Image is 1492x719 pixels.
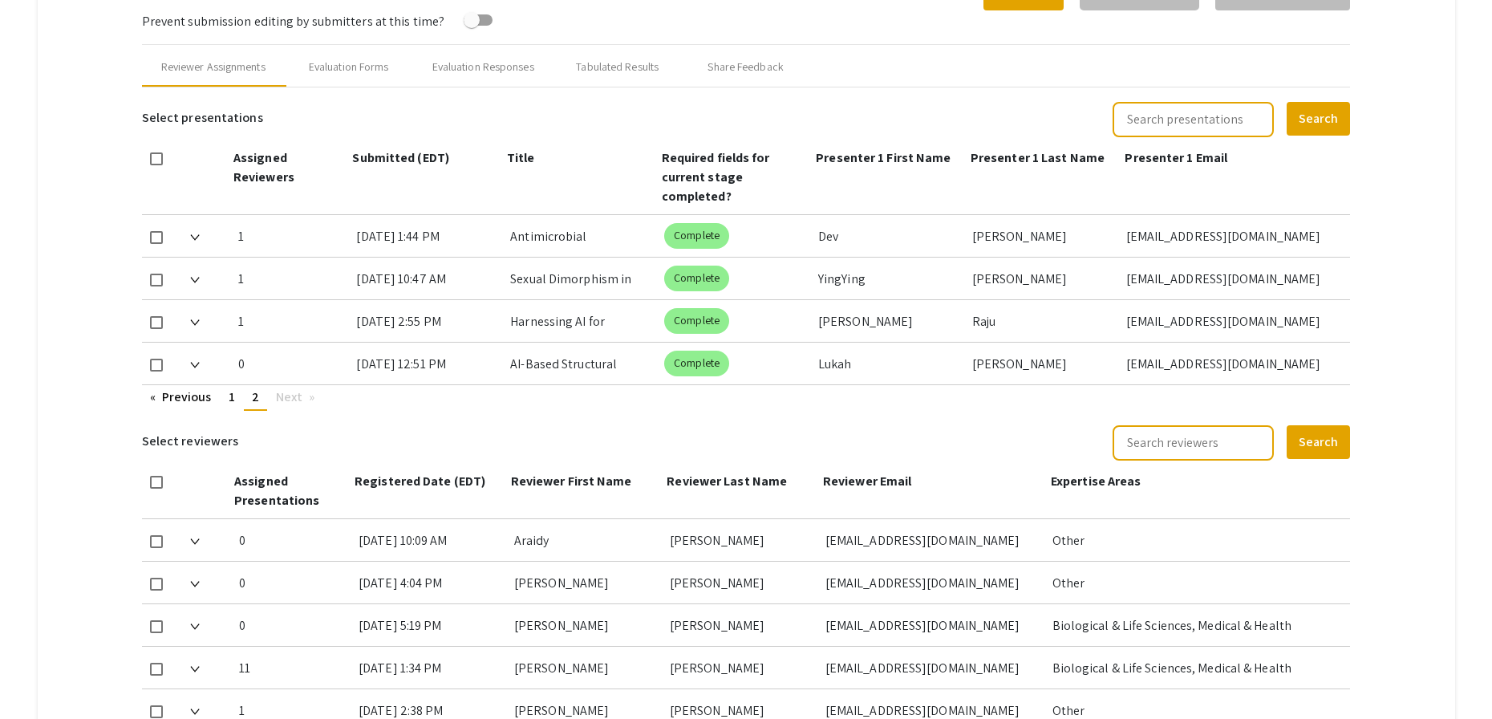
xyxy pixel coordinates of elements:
input: Search reviewers [1113,425,1274,461]
img: Expand arrow [190,538,200,545]
div: Biological & Life Sciences, Medical & Health Sciences, Other [1052,604,1338,646]
img: Expand arrow [190,319,200,326]
iframe: Chat [12,647,68,707]
mat-chip: Complete [664,351,729,376]
img: Expand arrow [190,362,200,368]
div: Share Feedback [707,59,783,75]
div: 0 [239,519,346,561]
div: Dev [818,215,959,257]
span: Title [507,149,535,166]
mat-chip: Complete [664,266,729,291]
div: Harnessing AI for Productive Use in the Classroom: A Research Proposal [510,300,651,342]
div: 1 [238,215,344,257]
div: [EMAIL_ADDRESS][DOMAIN_NAME] [1126,215,1338,257]
div: [PERSON_NAME] [818,300,959,342]
div: 1 [238,258,344,299]
div: AI-Based Structural Modeling of YscF Variants: Implications for Type III Secretion System Inhibition [510,343,651,384]
div: 0 [238,343,344,384]
div: [DATE] 12:51 PM [356,343,497,384]
div: [EMAIL_ADDRESS][DOMAIN_NAME] [825,562,1040,603]
input: Search presentations [1113,102,1274,137]
div: [EMAIL_ADDRESS][DOMAIN_NAME] [1126,343,1338,384]
div: [PERSON_NAME] [670,519,813,561]
img: Expand arrow [190,624,200,630]
mat-chip: Complete [664,223,729,249]
div: [PERSON_NAME] [972,258,1113,299]
div: 0 [239,604,346,646]
div: [DATE] 1:44 PM [356,215,497,257]
span: Assigned Reviewers [233,149,294,185]
div: Raju [972,300,1113,342]
div: Tabulated Results [576,59,659,75]
span: 1 [229,388,235,405]
span: Presenter 1 First Name [816,149,951,166]
div: [DATE] 5:19 PM [359,604,501,646]
div: [PERSON_NAME] [670,562,813,603]
div: Other [1052,562,1338,603]
img: Expand arrow [190,709,200,715]
div: [PERSON_NAME] [670,604,813,646]
div: [PERSON_NAME] [514,647,657,689]
div: [PERSON_NAME] [972,215,1113,257]
div: 1 [238,300,344,342]
div: YingYing [818,258,959,299]
h6: Select reviewers [142,424,239,459]
span: Assigned Presentations [234,473,319,509]
div: 11 [239,647,346,689]
div: [EMAIL_ADDRESS][DOMAIN_NAME] [825,604,1040,646]
span: Prevent submission editing by submitters at this time? [142,13,444,30]
div: [DATE] 2:55 PM [356,300,497,342]
div: Araidy [514,519,657,561]
span: Reviewer First Name [511,473,632,489]
div: [DATE] 1:34 PM [359,647,501,689]
h6: Select presentations [142,100,263,136]
mat-chip: Complete [664,308,729,334]
div: Evaluation Responses [432,59,534,75]
button: Search [1287,102,1350,136]
ul: Pagination [142,385,1351,411]
div: [PERSON_NAME] [514,562,657,603]
span: 2 [252,388,259,405]
div: [EMAIL_ADDRESS][DOMAIN_NAME] [1126,300,1338,342]
div: [PERSON_NAME] [972,343,1113,384]
div: [DATE] 10:47 AM [356,258,497,299]
div: Lukah [818,343,959,384]
span: Next [276,388,302,405]
div: 0 [239,562,346,603]
div: [EMAIL_ADDRESS][DOMAIN_NAME] [825,519,1040,561]
div: Other [1052,519,1338,561]
span: Required fields for current stage completed? [662,149,770,205]
div: Sexual Dimorphism in Physiological, Metabolic, and Hypothalamic Alterations in the Tg-SwDI Mouse ... [510,258,651,299]
span: Presenter 1 Last Name [971,149,1105,166]
div: Biological & Life Sciences, Medical & Health Sciences, Other [1052,647,1338,689]
img: Expand arrow [190,277,200,283]
div: Reviewer Assignments [161,59,266,75]
button: Search [1287,425,1350,459]
span: Submitted (EDT) [352,149,449,166]
div: [EMAIL_ADDRESS][DOMAIN_NAME] [1126,258,1338,299]
div: [EMAIL_ADDRESS][DOMAIN_NAME] [825,647,1040,689]
span: Registered Date (EDT) [355,473,485,489]
div: Evaluation Forms [309,59,389,75]
div: [DATE] 4:04 PM [359,562,501,603]
div: [PERSON_NAME] [670,647,813,689]
div: Antimicrobial Resistance: Exploration of the YscF Protein Type 3 Needle-System using Artificial I... [510,215,651,257]
span: Presenter 1 Email [1125,149,1227,166]
a: Previous page [142,385,220,409]
span: Reviewer Last Name [667,473,787,489]
span: Reviewer Email [823,473,911,489]
div: [PERSON_NAME] [514,604,657,646]
img: Expand arrow [190,234,200,241]
img: Expand arrow [190,666,200,672]
span: Expertise Areas [1051,473,1141,489]
img: Expand arrow [190,581,200,587]
div: [DATE] 10:09 AM [359,519,501,561]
